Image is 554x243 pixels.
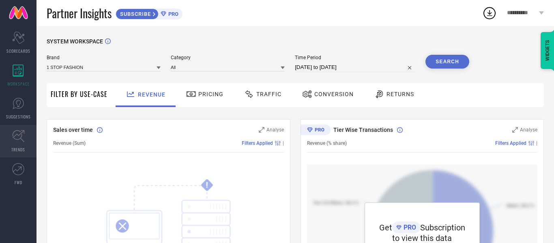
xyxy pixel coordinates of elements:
span: PRO [166,11,178,17]
input: Select time period [295,62,415,72]
span: Traffic [256,91,281,97]
span: Sales over time [53,127,93,133]
span: SYSTEM WORKSPACE [47,38,103,45]
span: Filter By Use-Case [51,89,107,99]
span: Revenue [138,91,165,98]
span: FWD [15,179,22,185]
span: Partner Insights [47,5,112,22]
span: Filters Applied [242,140,273,146]
span: Revenue (% share) [307,140,347,146]
span: Filters Applied [495,140,526,146]
button: Search [425,55,469,69]
span: Time Period [295,55,415,60]
span: PRO [402,224,416,231]
span: Get [379,223,392,232]
svg: Zoom [259,127,264,133]
span: WORKSPACE [7,81,30,87]
div: Premium [301,125,331,137]
span: to view this data [392,233,452,243]
span: SUBSCRIBE [116,11,153,17]
span: Pricing [198,91,223,97]
svg: Zoom [512,127,518,133]
span: Category [171,55,285,60]
span: Revenue (Sum) [53,140,86,146]
span: Analyse [520,127,537,133]
span: SUGGESTIONS [6,114,31,120]
span: Tier Wise Transactions [333,127,393,133]
div: Open download list [482,6,497,20]
tspan: ! [206,181,208,190]
span: | [536,140,537,146]
a: SUBSCRIBEPRO [116,6,183,19]
span: | [283,140,284,146]
span: Returns [387,91,414,97]
span: SCORECARDS [6,48,30,54]
span: Subscription [420,223,465,232]
span: TRENDS [11,146,25,153]
span: Brand [47,55,161,60]
span: Analyse [266,127,284,133]
span: Conversion [314,91,354,97]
